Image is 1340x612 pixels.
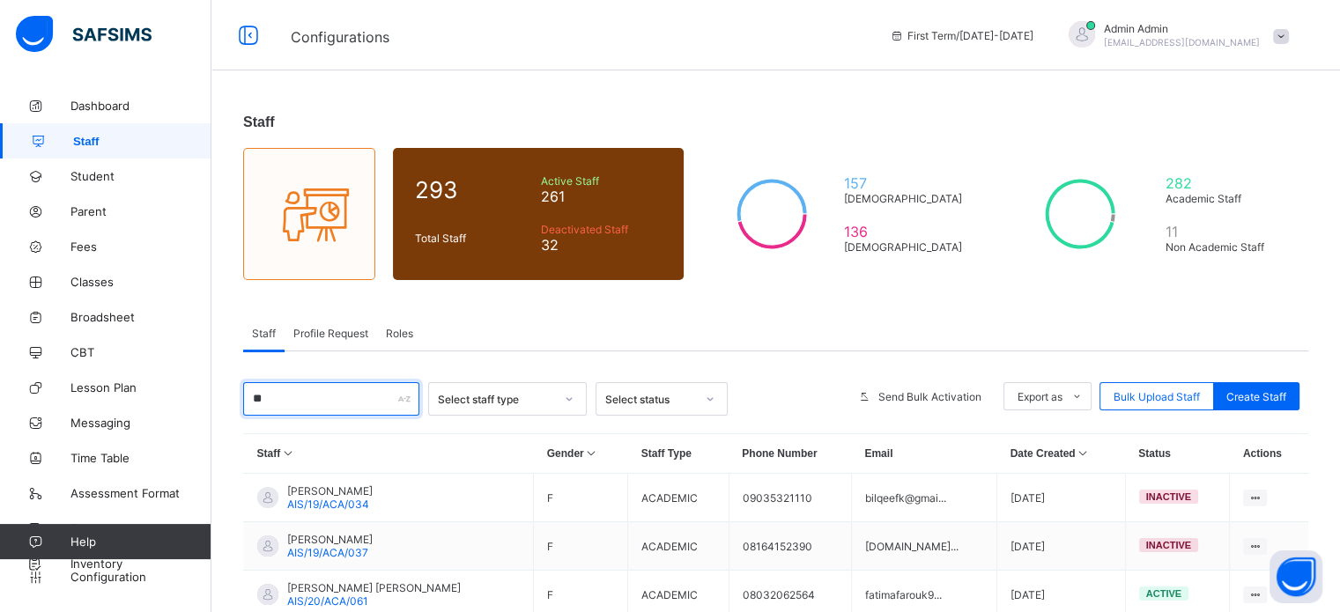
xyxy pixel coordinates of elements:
[844,174,970,192] span: 157
[628,522,729,571] td: ACADEMIC
[1104,37,1260,48] span: [EMAIL_ADDRESS][DOMAIN_NAME]
[386,327,413,340] span: Roles
[293,327,368,340] span: Profile Request
[729,474,851,522] td: 09035321110
[287,581,461,594] span: [PERSON_NAME] [PERSON_NAME]
[70,570,211,584] span: Configuration
[415,176,532,203] span: 293
[584,447,599,460] i: Sort in Ascending Order
[729,434,851,474] th: Phone Number
[1051,21,1298,50] div: AdminAdmin
[70,380,211,394] span: Lesson Plan
[844,240,970,254] span: [DEMOGRAPHIC_DATA]
[287,498,369,511] span: AIS/19/ACA/034
[287,546,368,559] span: AIS/19/ACA/037
[438,393,554,406] div: Select staff type
[1146,540,1191,550] span: inactive
[70,169,211,183] span: Student
[1166,240,1278,254] span: Non Academic Staff
[996,434,1125,474] th: Date Created
[628,474,729,522] td: ACADEMIC
[70,451,211,465] span: Time Table
[1076,447,1091,460] i: Sort in Ascending Order
[890,29,1033,42] span: session/term information
[878,390,981,403] span: Send Bulk Activation
[534,522,628,571] td: F
[605,393,695,406] div: Select status
[70,204,211,218] span: Parent
[291,28,389,46] span: Configurations
[1125,434,1230,474] th: Status
[851,434,996,474] th: Email
[1166,223,1278,240] span: 11
[70,345,211,359] span: CBT
[411,227,537,249] div: Total Staff
[16,16,152,53] img: safsims
[541,188,662,205] span: 261
[844,223,970,240] span: 136
[70,275,211,289] span: Classes
[851,522,996,571] td: [DOMAIN_NAME]...
[1230,434,1308,474] th: Actions
[244,434,534,474] th: Staff
[1270,550,1322,603] button: Open asap
[287,533,373,546] span: [PERSON_NAME]
[70,521,211,535] span: Expenses
[541,174,662,188] span: Active Staff
[628,434,729,474] th: Staff Type
[996,474,1125,522] td: [DATE]
[287,594,368,608] span: AIS/20/ACA/061
[1018,390,1062,403] span: Export as
[844,192,970,205] span: [DEMOGRAPHIC_DATA]
[1226,390,1286,403] span: Create Staff
[70,99,211,113] span: Dashboard
[1166,174,1278,192] span: 282
[541,223,662,236] span: Deactivated Staff
[1146,491,1191,502] span: inactive
[252,327,276,340] span: Staff
[287,484,373,498] span: [PERSON_NAME]
[280,447,295,460] i: Sort in Ascending Order
[70,416,211,430] span: Messaging
[1146,588,1181,599] span: active
[70,310,211,324] span: Broadsheet
[1104,22,1260,35] span: Admin Admin
[534,474,628,522] td: F
[851,474,996,522] td: bilqeefk@gmai...
[243,114,275,129] span: Staff
[70,486,211,500] span: Assessment Format
[1114,390,1200,403] span: Bulk Upload Staff
[729,522,851,571] td: 08164152390
[1166,192,1278,205] span: Academic Staff
[73,135,211,148] span: Staff
[70,240,211,254] span: Fees
[70,535,211,549] span: Help
[541,236,662,254] span: 32
[534,434,628,474] th: Gender
[996,522,1125,571] td: [DATE]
